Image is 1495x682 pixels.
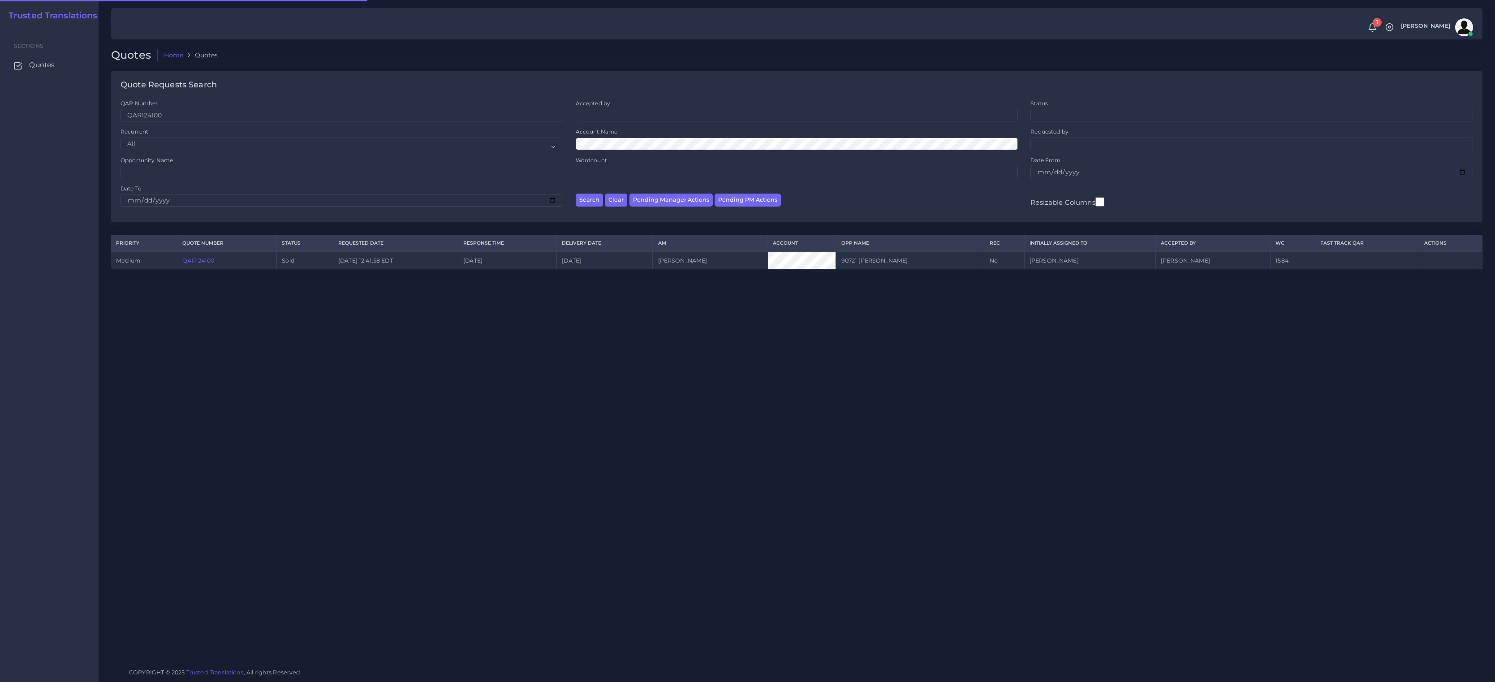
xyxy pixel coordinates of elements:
label: QAR Number [121,99,158,107]
span: COPYRIGHT © 2025 [129,668,301,677]
span: 1 [1373,18,1382,27]
td: [PERSON_NAME] [1024,252,1155,269]
th: AM [653,235,767,252]
th: Delivery Date [557,235,653,252]
a: [PERSON_NAME]avatar [1396,18,1476,36]
th: Actions [1419,235,1482,252]
span: medium [116,257,140,264]
td: [DATE] 12:41:58 EDT [333,252,458,269]
li: Quotes [183,51,218,60]
label: Status [1030,99,1048,107]
span: [PERSON_NAME] [1401,23,1450,29]
label: Date To [121,185,142,192]
input: Resizable Columns [1095,196,1104,207]
th: Fast Track QAR [1315,235,1419,252]
th: Accepted by [1155,235,1270,252]
th: Status [277,235,333,252]
a: 1 [1365,23,1380,32]
button: Pending Manager Actions [629,194,713,207]
th: WC [1271,235,1315,252]
th: Requested Date [333,235,458,252]
td: [DATE] [557,252,653,269]
img: avatar [1455,18,1473,36]
th: Opp Name [836,235,984,252]
td: [PERSON_NAME] [653,252,767,269]
a: QAR124100 [182,257,214,264]
label: Requested by [1030,128,1068,135]
a: Trusted Translations [2,11,98,21]
th: Account [767,235,836,252]
span: Quotes [29,60,55,70]
h2: Quotes [111,49,158,62]
button: Search [576,194,603,207]
span: , All rights Reserved [244,668,301,677]
td: 1584 [1271,252,1315,269]
label: Account Name [576,128,618,135]
a: Quotes [7,56,92,74]
a: Home [164,51,184,60]
a: Trusted Translations [186,669,244,676]
td: No [984,252,1024,269]
td: Sold [277,252,333,269]
label: Recurrent [121,128,148,135]
label: Accepted by [576,99,611,107]
td: 90721 [PERSON_NAME] [836,252,984,269]
td: [DATE] [458,252,556,269]
th: Priority [111,235,177,252]
th: Response Time [458,235,556,252]
button: Pending PM Actions [715,194,781,207]
span: Sections [14,43,43,49]
h4: Quote Requests Search [121,80,217,90]
label: Wordcount [576,156,607,164]
th: REC [984,235,1024,252]
th: Quote Number [177,235,277,252]
label: Opportunity Name [121,156,173,164]
label: Date From [1030,156,1060,164]
th: Initially Assigned to [1024,235,1155,252]
td: [PERSON_NAME] [1155,252,1270,269]
label: Resizable Columns [1030,196,1104,207]
button: Clear [605,194,627,207]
